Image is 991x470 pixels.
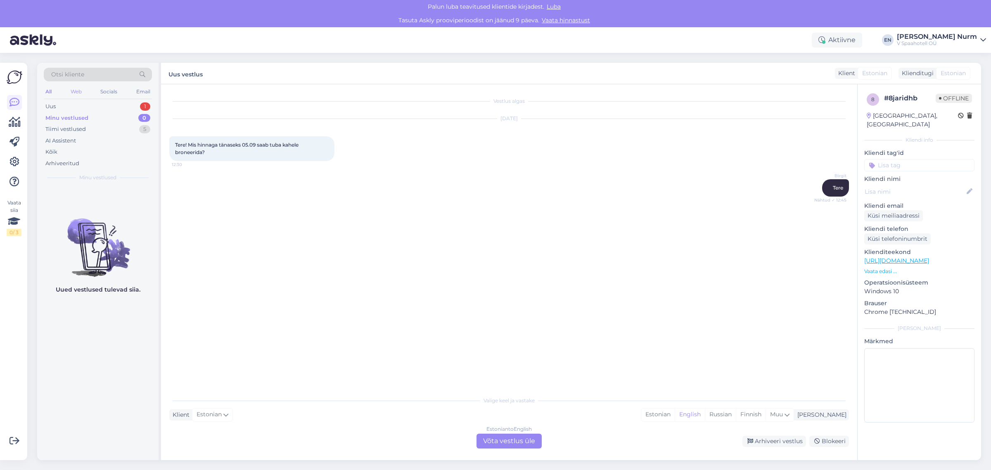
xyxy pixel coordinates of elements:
div: Finnish [736,408,766,421]
div: All [44,86,53,97]
div: 0 [138,114,150,122]
span: Tere [833,185,843,191]
p: Brauser [864,299,974,308]
div: 0 / 3 [7,229,21,236]
div: Russian [705,408,736,421]
div: Estonian to English [486,425,532,433]
input: Lisa nimi [865,187,965,196]
div: Küsi meiliaadressi [864,210,923,221]
div: Arhiveeri vestlus [742,436,806,447]
div: Uus [45,102,56,111]
div: Socials [99,86,119,97]
div: Aktiivne [812,33,862,47]
div: Minu vestlused [45,114,88,122]
div: Kõik [45,148,57,156]
span: Estonian [197,410,222,419]
div: AI Assistent [45,137,76,145]
div: 5 [139,125,150,133]
div: # 8jaridhb [884,93,936,103]
p: Windows 10 [864,287,974,296]
div: Vaata siia [7,199,21,236]
div: [PERSON_NAME] Nurm [897,33,977,40]
div: [PERSON_NAME] [864,325,974,332]
span: Muu [770,411,783,418]
div: Blokeeri [809,436,849,447]
span: Luba [544,3,563,10]
div: [DATE] [169,115,849,122]
div: Kliendi info [864,136,974,144]
div: Võta vestlus üle [477,434,542,449]
span: Estonian [941,69,966,78]
p: Kliendi telefon [864,225,974,233]
p: Klienditeekond [864,248,974,256]
p: Kliendi tag'id [864,149,974,157]
p: Operatsioonisüsteem [864,278,974,287]
p: Vaata edasi ... [864,268,974,275]
span: 8 [871,96,875,102]
span: 12:30 [172,161,203,168]
div: Vestlus algas [169,97,849,105]
input: Lisa tag [864,159,974,171]
div: Valige keel ja vastake [169,397,849,404]
div: Klient [169,411,190,419]
div: Tiimi vestlused [45,125,86,133]
span: Estonian [862,69,887,78]
div: Email [135,86,152,97]
img: No chats [37,204,159,278]
span: Birgit [816,173,846,179]
p: Kliendi email [864,202,974,210]
a: [URL][DOMAIN_NAME] [864,257,929,264]
div: V Spaahotell OÜ [897,40,977,47]
span: Minu vestlused [79,174,116,181]
a: [PERSON_NAME] NurmV Spaahotell OÜ [897,33,986,47]
img: Askly Logo [7,69,22,85]
div: 1 [140,102,150,111]
div: EN [882,34,894,46]
label: Uus vestlus [168,68,203,79]
div: Küsi telefoninumbrit [864,233,931,244]
p: Märkmed [864,337,974,346]
a: Vaata hinnastust [539,17,593,24]
div: Estonian [641,408,675,421]
div: English [675,408,705,421]
p: Kliendi nimi [864,175,974,183]
div: Klient [835,69,855,78]
div: [GEOGRAPHIC_DATA], [GEOGRAPHIC_DATA] [867,112,958,129]
span: Tere! Mis hinnaga tänaseks 05.09 saab tuba kahele broneerida? [175,142,300,155]
div: [PERSON_NAME] [794,411,846,419]
span: Otsi kliente [51,70,84,79]
p: Uued vestlused tulevad siia. [56,285,140,294]
p: Chrome [TECHNICAL_ID] [864,308,974,316]
div: Klienditugi [899,69,934,78]
div: Arhiveeritud [45,159,79,168]
span: Offline [936,94,972,103]
span: Nähtud ✓ 12:45 [814,197,846,203]
div: Web [69,86,83,97]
